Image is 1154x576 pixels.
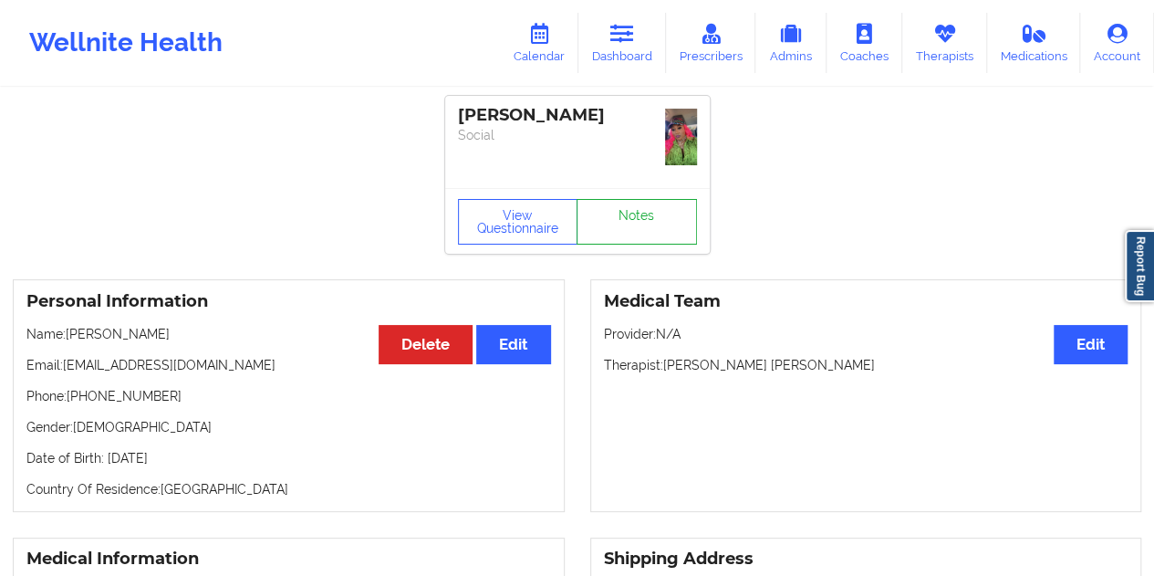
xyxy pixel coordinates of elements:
[604,325,1128,343] p: Provider: N/A
[26,449,551,467] p: Date of Birth: [DATE]
[902,13,987,73] a: Therapists
[458,199,578,245] button: View Questionnaire
[500,13,578,73] a: Calendar
[604,291,1128,312] h3: Medical Team
[26,387,551,405] p: Phone: [PHONE_NUMBER]
[666,13,756,73] a: Prescribers
[755,13,827,73] a: Admins
[1125,230,1154,302] a: Report Bug
[26,356,551,374] p: Email: [EMAIL_ADDRESS][DOMAIN_NAME]
[476,325,550,364] button: Edit
[26,418,551,436] p: Gender: [DEMOGRAPHIC_DATA]
[1054,325,1128,364] button: Edit
[458,126,697,144] p: Social
[604,356,1128,374] p: Therapist: [PERSON_NAME] [PERSON_NAME]
[26,480,551,498] p: Country Of Residence: [GEOGRAPHIC_DATA]
[379,325,473,364] button: Delete
[827,13,902,73] a: Coaches
[604,549,1128,570] h3: Shipping Address
[577,199,697,245] a: Notes
[578,13,666,73] a: Dashboard
[26,325,551,343] p: Name: [PERSON_NAME]
[458,105,697,126] div: [PERSON_NAME]
[26,291,551,312] h3: Personal Information
[1080,13,1154,73] a: Account
[26,549,551,570] h3: Medical Information
[987,13,1081,73] a: Medications
[665,109,697,165] img: bf418fda-e870-4af3-b95a-84ebfabc8922_9f858124-f86c-42dd-a474-6d0ca17b0c0eIMG_1180.jpeg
